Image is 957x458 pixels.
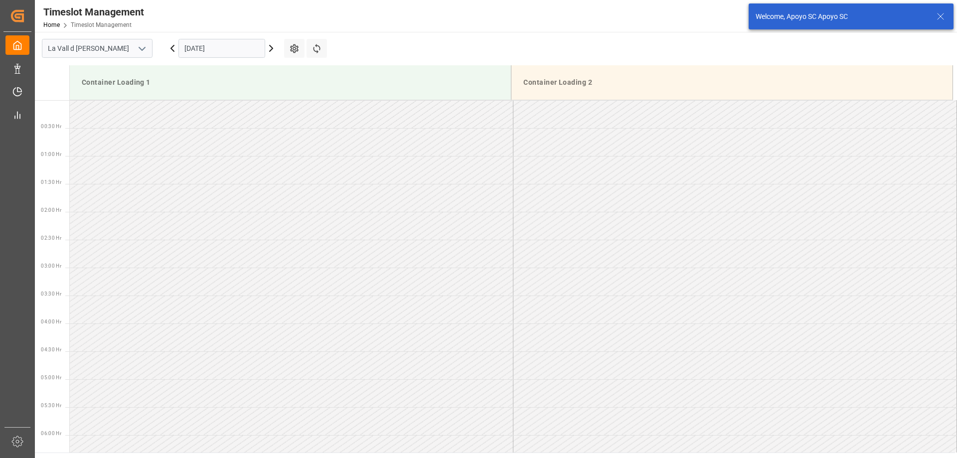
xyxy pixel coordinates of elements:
[43,4,144,19] div: Timeslot Management
[41,431,61,436] span: 06:00 Hr
[78,73,503,92] div: Container Loading 1
[41,347,61,352] span: 04:30 Hr
[178,39,265,58] input: DD.MM.YYYY
[134,41,149,56] button: open menu
[43,21,60,28] a: Home
[41,263,61,269] span: 03:00 Hr
[519,73,945,92] div: Container Loading 2
[756,11,927,22] div: Welcome, Apoyo SC Apoyo SC
[41,403,61,408] span: 05:30 Hr
[41,235,61,241] span: 02:30 Hr
[41,319,61,324] span: 04:00 Hr
[41,375,61,380] span: 05:00 Hr
[41,152,61,157] span: 01:00 Hr
[41,291,61,297] span: 03:30 Hr
[42,39,153,58] input: Type to search/select
[41,207,61,213] span: 02:00 Hr
[41,179,61,185] span: 01:30 Hr
[41,124,61,129] span: 00:30 Hr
